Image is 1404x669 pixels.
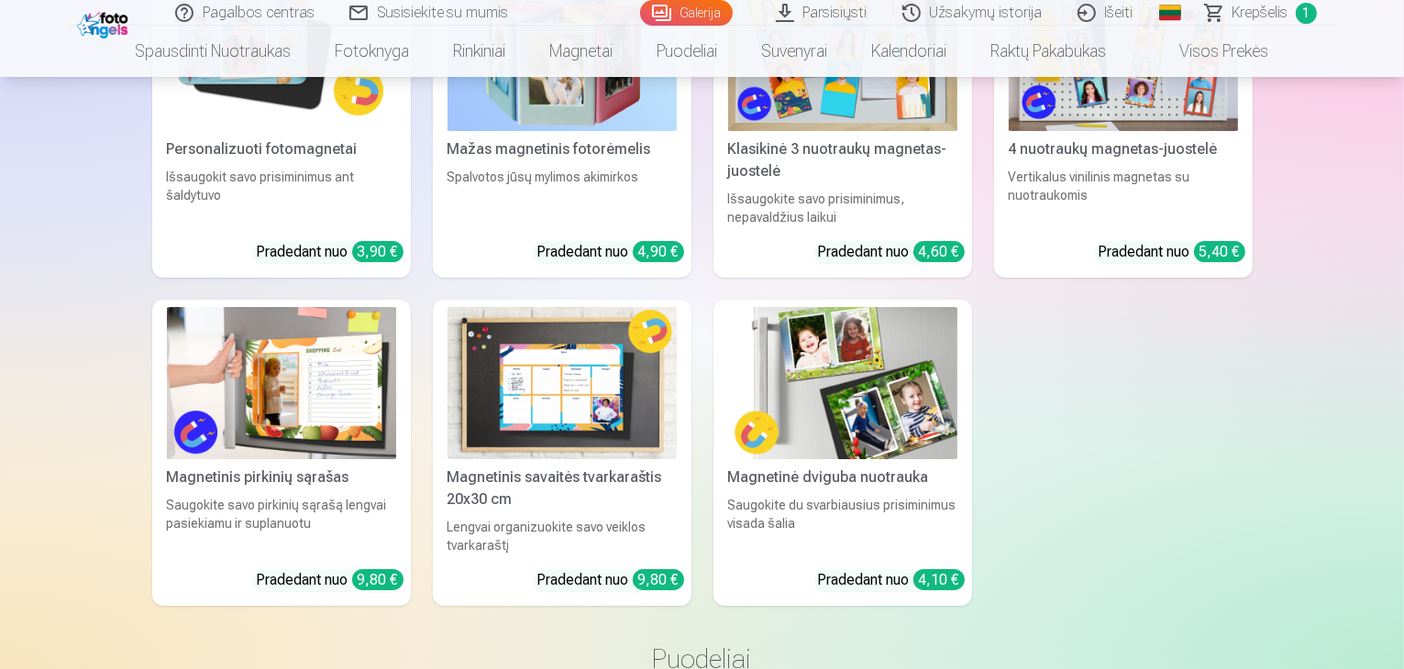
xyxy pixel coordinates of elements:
a: Raktų pakabukas [969,26,1129,77]
a: Magnetinė dviguba nuotrauka Magnetinė dviguba nuotraukaSaugokite du svarbiausius prisiminimus vis... [713,300,972,607]
a: Visos prekės [1129,26,1291,77]
img: Magnetinis savaitės tvarkaraštis 20x30 cm [448,307,677,460]
div: Pradedant nuo [818,241,965,263]
a: Magnetai [528,26,636,77]
div: 3,90 € [352,241,404,262]
a: Puodeliai [636,26,740,77]
div: 4 nuotraukų magnetas-juostelė [1001,138,1245,160]
div: Klasikinė 3 nuotraukų magnetas-juostelė [721,138,965,182]
div: 4,90 € [633,241,684,262]
div: Išsaugokit savo prisiminimus ant šaldytuvo [160,168,404,226]
div: 9,80 € [633,569,684,590]
div: Magnetinė dviguba nuotrauka [721,466,965,488]
div: Pradedant nuo [818,569,965,591]
a: Rinkiniai [432,26,528,77]
div: Pradedant nuo [257,241,404,263]
a: Fotoknyga [314,26,432,77]
div: Išsaugokite savo prisiminimus, nepavaldžius laikui [721,190,965,226]
a: Kalendoriai [850,26,969,77]
div: Spalvotos jūsų mylimos akimirkos [440,168,684,226]
a: Spausdinti nuotraukas [114,26,314,77]
div: Lengvai organizuokite savo veiklos tvarkaraštį [440,518,684,554]
div: 4,60 € [913,241,965,262]
div: Magnetinis savaitės tvarkaraštis 20x30 cm [440,466,684,510]
div: Personalizuoti fotomagnetai [160,138,404,160]
div: Pradedant nuo [1099,241,1245,263]
img: /fa2 [77,7,133,38]
div: Mažas magnetinis fotorėmelis [440,138,684,160]
div: Pradedant nuo [537,569,684,591]
img: Magnetinė dviguba nuotrauka [728,307,957,460]
span: Krepšelis [1233,2,1288,24]
img: Magnetinis pirkinių sąrašas [167,307,396,460]
a: Magnetinis pirkinių sąrašas Magnetinis pirkinių sąrašasSaugokite savo pirkinių sąrašą lengvai pas... [152,300,411,607]
a: Suvenyrai [740,26,850,77]
span: 1 [1296,3,1317,24]
div: Saugokite du svarbiausius prisiminimus visada šalia [721,496,965,554]
a: Magnetinis savaitės tvarkaraštis 20x30 cmMagnetinis savaitės tvarkaraštis 20x30 cmLengvai organiz... [433,300,691,607]
div: Vertikalus vinilinis magnetas su nuotraukomis [1001,168,1245,226]
div: Pradedant nuo [537,241,684,263]
div: 4,10 € [913,569,965,590]
div: 9,80 € [352,569,404,590]
div: Saugokite savo pirkinių sąrašą lengvai pasiekiamu ir suplanuotu [160,496,404,554]
div: Magnetinis pirkinių sąrašas [160,466,404,488]
div: 5,40 € [1194,241,1245,262]
div: Pradedant nuo [257,569,404,591]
